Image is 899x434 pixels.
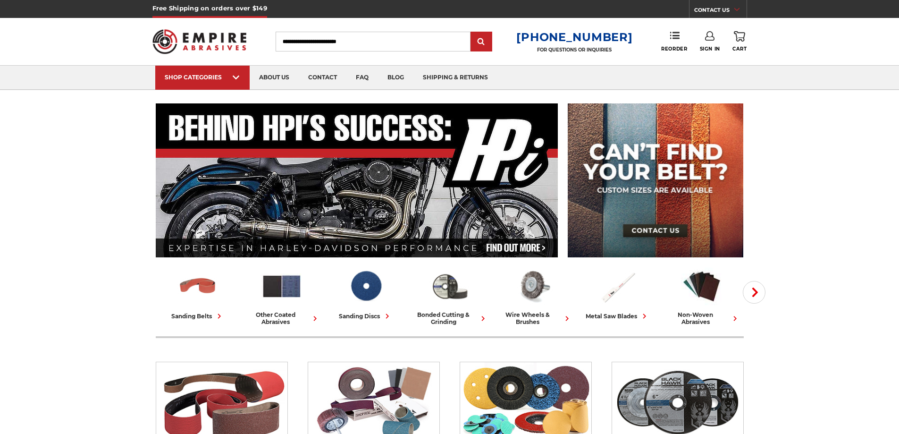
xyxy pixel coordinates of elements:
span: Cart [732,46,747,52]
img: Empire Abrasives [152,23,247,60]
span: Sign In [700,46,720,52]
img: Banner for an interview featuring Horsepower Inc who makes Harley performance upgrades featured o... [156,103,558,257]
a: sanding belts [160,266,236,321]
a: about us [250,66,299,90]
a: wire wheels & brushes [496,266,572,325]
img: Wire Wheels & Brushes [513,266,555,306]
a: bonded cutting & grinding [412,266,488,325]
p: FOR QUESTIONS OR INQUIRIES [516,47,632,53]
img: Sanding Discs [345,266,386,306]
span: Reorder [661,46,687,52]
img: Metal Saw Blades [597,266,639,306]
a: blog [378,66,413,90]
a: non-woven abrasives [664,266,740,325]
div: wire wheels & brushes [496,311,572,325]
a: faq [346,66,378,90]
a: sanding discs [328,266,404,321]
a: [PHONE_NUMBER] [516,30,632,44]
a: Cart [732,31,747,52]
div: non-woven abrasives [664,311,740,325]
img: Non-woven Abrasives [681,266,723,306]
a: Reorder [661,31,687,51]
a: contact [299,66,346,90]
div: sanding discs [339,311,392,321]
div: sanding belts [171,311,224,321]
div: SHOP CATEGORIES [165,74,240,81]
div: metal saw blades [586,311,649,321]
img: Sanding Belts [177,266,218,306]
a: other coated abrasives [244,266,320,325]
img: Other Coated Abrasives [261,266,302,306]
div: other coated abrasives [244,311,320,325]
a: CONTACT US [694,5,747,18]
img: promo banner for custom belts. [568,103,743,257]
div: bonded cutting & grinding [412,311,488,325]
input: Submit [472,33,491,51]
img: Bonded Cutting & Grinding [429,266,471,306]
button: Next [743,281,765,304]
a: shipping & returns [413,66,497,90]
a: metal saw blades [580,266,656,321]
